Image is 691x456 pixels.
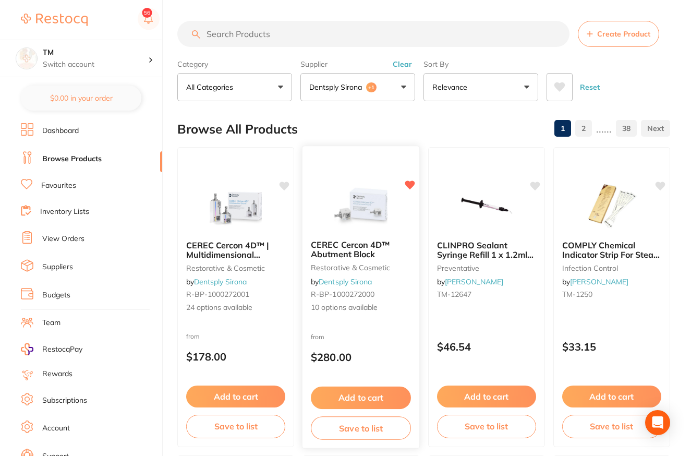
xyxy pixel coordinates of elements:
button: Relevance [423,73,538,101]
button: Create Product [578,21,659,47]
a: Budgets [42,290,70,301]
b: COMPLY Chemical Indicator Strip For Steam x 240 [562,241,661,260]
span: from [186,332,200,340]
small: preventative [437,264,536,272]
label: Sort By [423,59,538,69]
div: Open Intercom Messenger [645,410,670,435]
img: COMPLY Chemical Indicator Strip For Steam x 240 [578,180,646,232]
button: Save to list [311,416,411,440]
button: Add to cart [562,386,661,407]
button: $0.00 in your order [21,86,141,111]
span: 24 options available [186,303,285,313]
a: 1 [554,118,571,139]
a: 2 [575,118,592,139]
a: Dashboard [42,126,79,136]
span: R-BP-1000272001 [186,290,249,299]
h2: Browse All Products [177,122,298,137]
a: [PERSON_NAME] [445,277,503,286]
a: 38 [616,118,637,139]
input: Search Products [177,21,569,47]
p: All Categories [186,82,237,92]
span: R-BP-1000272000 [311,290,374,299]
b: CEREC Cercon 4D™ | Multidimensional Zirconia Block [186,241,285,260]
small: restorative & cosmetic [311,263,411,272]
a: Rewards [42,369,72,379]
span: by [562,277,628,286]
img: CEREC Cercon 4D™ Abutment Block [327,179,395,232]
button: Reset [577,73,603,101]
span: CEREC Cercon 4D™ Abutment Block [311,239,390,260]
span: from [311,332,324,340]
button: Add to cart [311,387,411,409]
span: CEREC Cercon 4D™ | Multidimensional Zirconia Block [186,240,269,270]
label: Supplier [300,59,415,69]
span: by [437,277,503,286]
a: Account [42,423,70,434]
img: CEREC Cercon 4D™ | Multidimensional Zirconia Block [202,180,270,232]
span: by [311,277,372,286]
label: Category [177,59,292,69]
a: Suppliers [42,262,73,272]
a: Restocq Logo [21,8,88,32]
span: TM-12647 [437,290,471,299]
h4: TM [43,47,148,58]
button: All Categories [177,73,292,101]
p: $280.00 [311,351,411,363]
a: Team [42,318,60,328]
b: CEREC Cercon 4D™ Abutment Block [311,240,411,259]
button: Dentsply Sirona+1 [300,73,415,101]
button: Save to list [186,415,285,438]
span: RestocqPay [42,344,82,355]
button: Save to list [562,415,661,438]
img: RestocqPay [21,343,33,355]
a: Browse Products [42,154,102,164]
span: 10 options available [311,303,411,313]
img: TM [16,48,37,69]
a: RestocqPay [21,343,82,355]
small: infection control [562,264,661,272]
p: ...... [596,123,612,135]
button: Clear [390,59,415,69]
span: +1 [366,82,377,93]
b: CLINPRO Sealant Syringe Refill 1 x 1.2ml Syr & 10 Tip [437,241,536,260]
small: restorative & cosmetic [186,264,285,272]
p: Dentsply Sirona [309,82,366,92]
span: Create Product [597,30,650,38]
span: CLINPRO Sealant Syringe Refill 1 x 1.2ml Syr & 10 Tip [437,240,534,270]
a: Subscriptions [42,395,87,406]
p: $178.00 [186,351,285,363]
a: Dentsply Sirona [319,277,372,286]
a: View Orders [42,234,84,244]
img: CLINPRO Sealant Syringe Refill 1 x 1.2ml Syr & 10 Tip [453,180,520,232]
p: $33.15 [562,341,661,353]
button: Add to cart [186,386,285,407]
a: Favourites [41,181,76,191]
p: Relevance [432,82,471,92]
p: Switch account [43,59,148,70]
a: [PERSON_NAME] [570,277,628,286]
span: TM-1250 [562,290,592,299]
p: $46.54 [437,341,536,353]
a: Dentsply Sirona [194,277,247,286]
a: Inventory Lists [40,207,89,217]
button: Add to cart [437,386,536,407]
span: COMPLY Chemical Indicator Strip For Steam x 240 [562,240,661,270]
button: Save to list [437,415,536,438]
img: Restocq Logo [21,14,88,26]
span: by [186,277,247,286]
